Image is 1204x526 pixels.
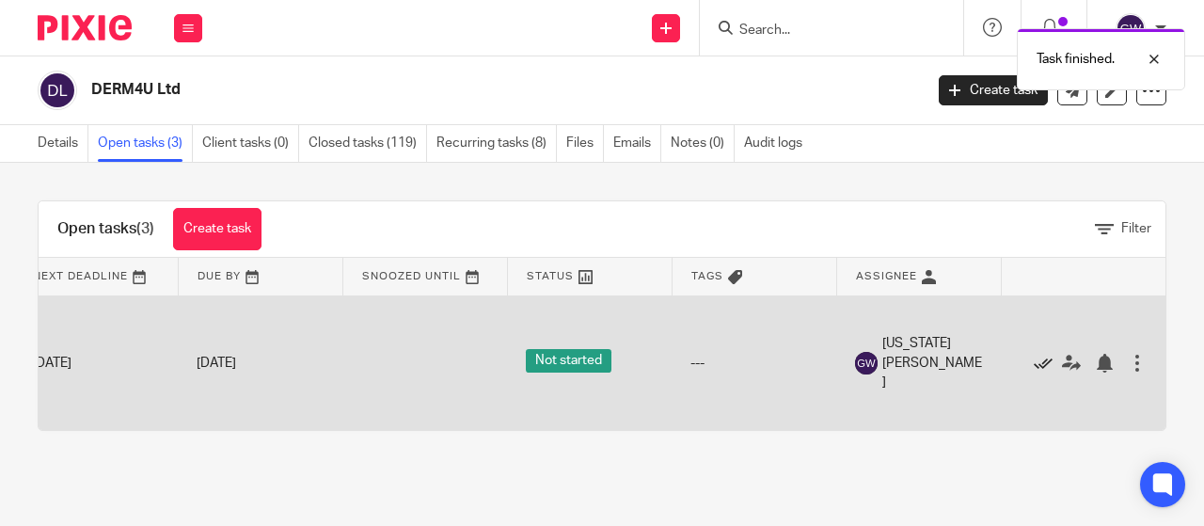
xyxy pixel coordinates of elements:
h1: Open tasks [57,219,154,239]
a: Create task [173,208,261,250]
span: (3) [136,221,154,236]
td: [DATE] [13,295,178,430]
a: Closed tasks (119) [309,125,427,162]
a: Client tasks (0) [202,125,299,162]
a: Audit logs [744,125,812,162]
img: svg%3E [1116,13,1146,43]
div: --- [690,354,817,373]
span: Status [527,271,574,281]
a: Details [38,125,88,162]
a: Open tasks (3) [98,125,193,162]
span: Tags [691,271,723,281]
span: Snoozed Until [362,271,461,281]
span: [DATE] [197,357,236,370]
a: Files [566,125,604,162]
span: [US_STATE][PERSON_NAME] [882,334,982,391]
img: svg%3E [38,71,77,110]
a: Notes (0) [671,125,735,162]
a: Emails [613,125,661,162]
a: Create task [939,75,1048,105]
p: Task finished. [1037,50,1115,69]
span: Not started [526,349,611,373]
img: Pixie [38,15,132,40]
h2: DERM4U Ltd [91,80,747,100]
a: Recurring tasks (8) [436,125,557,162]
img: svg%3E [855,352,878,375]
span: Filter [1121,222,1151,235]
a: Mark as done [1034,354,1062,373]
